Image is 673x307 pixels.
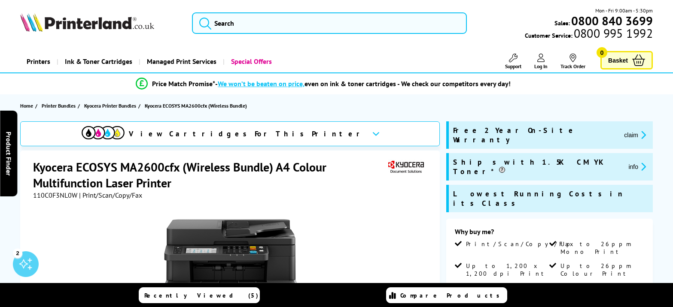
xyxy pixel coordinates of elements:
span: Basket [608,54,628,66]
a: Printers [20,51,57,72]
a: Recently Viewed (5) [139,287,260,303]
span: Mon - Fri 9:00am - 5:30pm [595,6,653,15]
span: 0800 995 1992 [573,29,653,37]
span: Support [505,63,521,69]
a: Kyocera ECOSYS MA2600cfx (Wireless Bundle) [145,101,249,110]
li: modal_Promise [4,76,642,91]
a: Printer Bundles [42,101,78,110]
span: Kyocera Printer Bundles [84,101,136,110]
div: - even on ink & toner cartridges - We check our competitors every day! [215,79,511,88]
span: Customer Service: [525,29,653,39]
h1: Kyocera ECOSYS MA2600cfx (Wireless Bundle) A4 Colour Multifunction Laser Printer [33,159,386,191]
span: Ships with 1.5K CMYK Toner* [453,157,622,176]
span: 0 [597,47,607,58]
span: View Cartridges For This Printer [129,129,365,138]
span: Compare Products [400,292,504,299]
span: Recently Viewed (5) [144,292,259,299]
a: Log In [534,54,548,69]
a: Managed Print Services [139,51,223,72]
a: Basket 0 [600,51,653,69]
a: Ink & Toner Cartridges [57,51,139,72]
span: Product Finder [4,132,13,176]
a: 0800 840 3699 [570,17,653,25]
a: Compare Products [386,287,507,303]
span: Printer Bundles [42,101,76,110]
div: 2 [13,248,22,258]
span: Log In [534,63,548,69]
button: promo-description [621,130,649,140]
span: Print/Scan/Copy/Fax [466,240,576,248]
input: Search [192,12,466,34]
div: Why buy me? [455,227,644,240]
span: Home [20,101,33,110]
button: promo-description [626,162,649,172]
a: Support [505,54,521,69]
img: Kyocera [386,159,426,175]
span: 110C0F3NL0W [33,191,77,199]
span: Kyocera ECOSYS MA2600cfx (Wireless Bundle) [145,101,247,110]
span: Ink & Toner Cartridges [65,51,132,72]
img: Printerland Logo [20,13,154,32]
span: Up to 1,200 x 1,200 dpi Print [466,262,548,277]
span: Sales: [554,19,570,27]
a: Printerland Logo [20,13,181,33]
span: We won’t be beaten on price, [218,79,305,88]
span: Up to 26ppm Mono Print [560,240,642,256]
span: Up to 26ppm Colour Print [560,262,642,277]
span: Lowest Running Costs in its Class [453,189,649,208]
span: Price Match Promise* [152,79,215,88]
a: Track Order [560,54,585,69]
a: Home [20,101,35,110]
span: | Print/Scan/Copy/Fax [79,191,142,199]
img: cmyk-icon.svg [82,126,125,139]
a: Special Offers [223,51,278,72]
a: Kyocera Printer Bundles [84,101,138,110]
b: 0800 840 3699 [571,13,653,29]
span: Free 2 Year On-Site Warranty [453,126,617,144]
